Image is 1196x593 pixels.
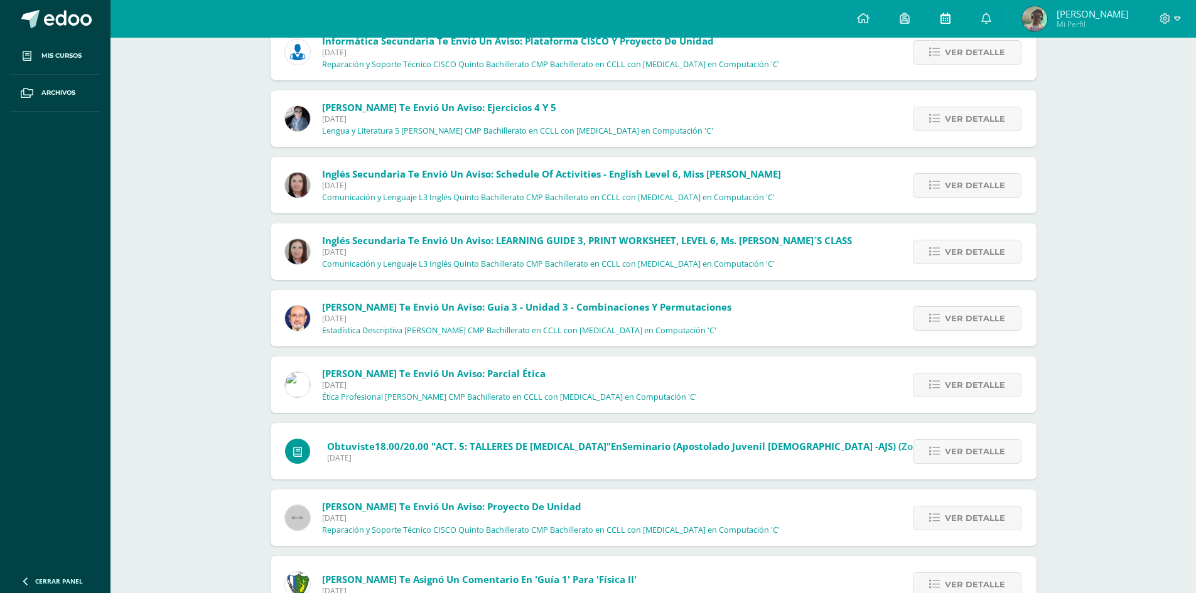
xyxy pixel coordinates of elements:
[322,60,780,70] p: Reparación y Soporte Técnico CISCO Quinto Bachillerato CMP Bachillerato en CCLL con [MEDICAL_DATA...
[322,326,716,336] p: Estadística Descriptiva [PERSON_NAME] CMP Bachillerato en CCLL con [MEDICAL_DATA] en Computación 'C'
[322,247,852,257] span: [DATE]
[1057,19,1129,29] span: Mi Perfil
[327,440,928,452] span: Obtuviste en
[1022,6,1047,31] img: 71d15ef15b5be0483b6667f6977325fd.png
[322,525,780,535] p: Reparación y Soporte Técnico CISCO Quinto Bachillerato CMP Bachillerato en CCLL con [MEDICAL_DATA...
[10,75,100,112] a: Archivos
[622,440,928,452] span: Seminario (Apostolado Juvenil [DEMOGRAPHIC_DATA] -AJS) (Zona)
[322,259,775,269] p: Comunicación y Lenguaje L3 Inglés Quinto Bachillerato CMP Bachillerato en CCLL con [MEDICAL_DATA]...
[322,380,697,390] span: [DATE]
[945,373,1005,397] span: Ver detalle
[945,240,1005,264] span: Ver detalle
[945,307,1005,330] span: Ver detalle
[375,440,429,452] span: 18.00/20.00
[41,51,82,61] span: Mis cursos
[41,88,75,98] span: Archivos
[35,577,83,585] span: Cerrar panel
[322,234,852,247] span: Inglés Secundaria te envió un aviso: LEARNING GUIDE 3, PRINT WORKSHEET, LEVEL 6, Ms. [PERSON_NAME...
[945,41,1005,64] span: Ver detalle
[322,168,781,180] span: Inglés Secundaria te envió un aviso: Schedule of Activities - English Level 6, Miss [PERSON_NAME]
[322,313,731,324] span: [DATE]
[322,513,780,523] span: [DATE]
[322,392,697,402] p: Ética Profesional [PERSON_NAME] CMP Bachillerato en CCLL con [MEDICAL_DATA] en Computación 'C'
[945,174,1005,197] span: Ver detalle
[1057,8,1129,20] span: [PERSON_NAME]
[322,101,556,114] span: [PERSON_NAME] te envió un aviso: Ejercicios 4 y 5
[285,106,310,131] img: 702136d6d401d1cd4ce1c6f6778c2e49.png
[285,40,310,65] img: 6ed6846fa57649245178fca9fc9a58dd.png
[285,505,310,530] img: 60x60
[322,126,713,136] p: Lengua y Literatura 5 [PERSON_NAME] CMP Bachillerato en CCLL con [MEDICAL_DATA] en Computación 'C'
[285,372,310,397] img: 6dfd641176813817be49ede9ad67d1c4.png
[285,239,310,264] img: 8af0450cf43d44e38c4a1497329761f3.png
[945,506,1005,530] span: Ver detalle
[285,173,310,198] img: 8af0450cf43d44e38c4a1497329761f3.png
[945,107,1005,131] span: Ver detalle
[322,35,714,47] span: Informática Secundaria te envió un aviso: Plataforma CISCO y Proyecto de unidad
[10,38,100,75] a: Mis cursos
[322,301,731,313] span: [PERSON_NAME] te envió un aviso: Guía 3 - Unidad 3 - Combinaciones y Permutaciones
[327,452,928,463] span: [DATE]
[945,440,1005,463] span: Ver detalle
[285,306,310,331] img: 6b7a2a75a6c7e6282b1a1fdce061224c.png
[322,573,637,585] span: [PERSON_NAME] te asignó un comentario en 'Guía 1' para 'Física II'
[322,367,546,380] span: [PERSON_NAME] te envió un aviso: Parcial ética
[431,440,611,452] span: "ACT. 5: TALLERES DE [MEDICAL_DATA]"
[322,500,581,513] span: [PERSON_NAME] te envió un aviso: Proyecto de unidad
[322,193,775,203] p: Comunicación y Lenguaje L3 Inglés Quinto Bachillerato CMP Bachillerato en CCLL con [MEDICAL_DATA]...
[322,114,713,124] span: [DATE]
[322,47,780,58] span: [DATE]
[322,180,781,191] span: [DATE]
